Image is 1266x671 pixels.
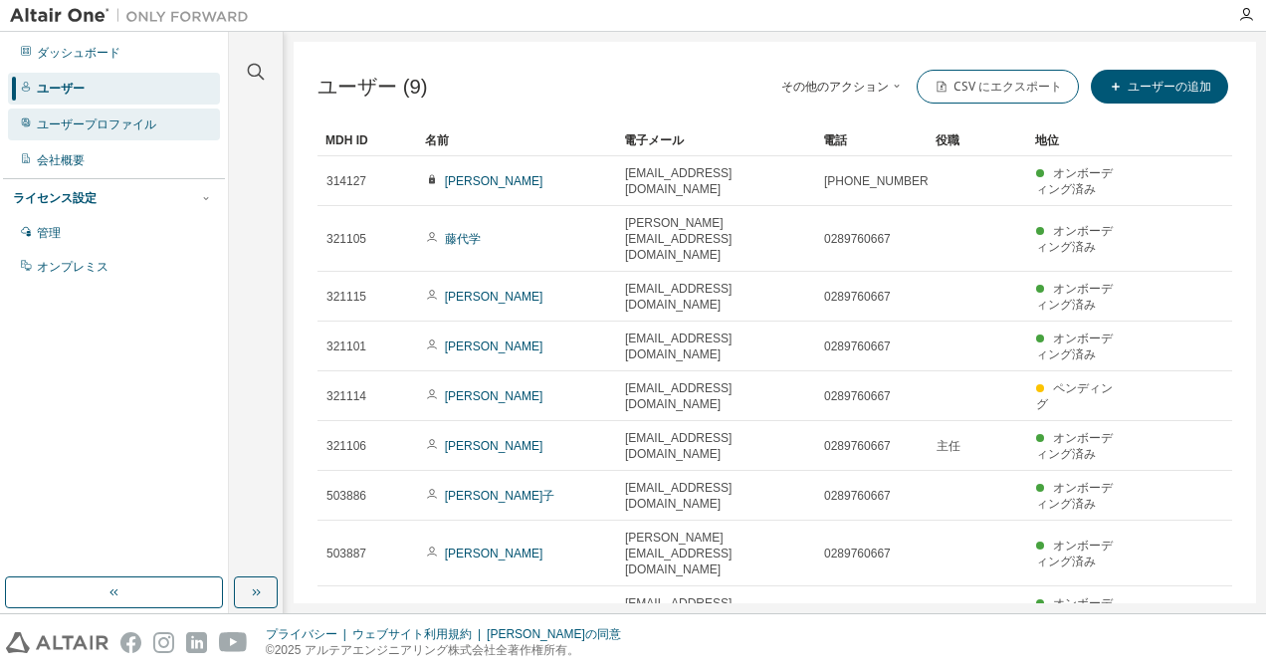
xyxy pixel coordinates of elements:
[425,124,608,156] div: 名前
[781,70,905,104] button: その他のアクション
[326,438,366,454] span: 321106
[275,643,579,657] font: 2025 アルテアエンジニアリング株式会社全著作権所有。
[445,389,543,403] a: [PERSON_NAME]
[824,438,891,454] span: 0289760667
[1128,79,1211,95] font: ユーザーの追加
[445,232,481,246] a: 藤代学
[326,173,366,189] span: 314127
[445,174,543,188] a: [PERSON_NAME]
[326,488,366,504] span: 503886
[120,632,141,653] img: facebook.svg
[445,290,543,304] a: [PERSON_NAME]
[153,632,174,653] img: instagram.svg
[625,530,806,577] span: [PERSON_NAME][EMAIL_ADDRESS][DOMAIN_NAME]
[266,642,633,659] p: ©
[37,259,108,275] div: オンプレミス
[445,439,543,453] a: [PERSON_NAME]
[1036,166,1113,196] span: オンボーディング済み
[326,231,366,247] span: 321105
[1036,539,1113,568] span: オンボーディング済み
[625,595,806,627] span: [EMAIL_ADDRESS][DOMAIN_NAME]
[824,173,932,189] span: [PHONE_NUMBER]
[625,215,806,263] span: [PERSON_NAME][EMAIL_ADDRESS][DOMAIN_NAME]
[326,338,366,354] span: 321101
[326,388,366,404] span: 321114
[624,124,807,156] div: 電子メール
[625,380,806,412] span: [EMAIL_ADDRESS][DOMAIN_NAME]
[824,546,891,561] span: 0289760667
[37,81,85,97] div: ユーザー
[317,73,428,101] span: ユーザー (9)
[326,289,366,305] span: 321115
[1035,124,1119,156] div: 地位
[325,124,409,156] div: MDH ID
[266,626,352,642] div: プライバシー
[1036,332,1113,361] span: オンボーディング済み
[625,331,806,362] span: [EMAIL_ADDRESS][DOMAIN_NAME]
[937,438,960,454] span: 主任
[219,632,248,653] img: youtube.svg
[6,632,108,653] img: altair_logo.svg
[1036,282,1113,312] span: オンボーディング済み
[1036,381,1113,411] span: ペンディング
[824,231,891,247] span: 0289760667
[625,430,806,462] span: [EMAIL_ADDRESS][DOMAIN_NAME]
[781,79,889,95] font: その他のアクション
[1091,70,1228,104] button: ユーザーの追加
[445,489,555,503] a: [PERSON_NAME]子
[1036,596,1113,626] span: オンボーディング済み
[625,281,806,313] span: [EMAIL_ADDRESS][DOMAIN_NAME]
[1036,431,1113,461] span: オンボーディング済み
[824,338,891,354] span: 0289760667
[487,626,633,642] div: [PERSON_NAME]の同意
[326,546,366,561] span: 503887
[37,225,61,241] div: 管理
[37,45,120,61] div: ダッシュボード
[37,152,85,168] div: 会社概要
[625,480,806,512] span: [EMAIL_ADDRESS][DOMAIN_NAME]
[13,190,97,206] div: ライセンス設定
[352,626,487,642] div: ウェブサイト利用規約
[186,632,207,653] img: linkedin.svg
[936,124,1019,156] div: 役職
[824,388,891,404] span: 0289760667
[824,488,891,504] span: 0289760667
[823,124,920,156] div: 電話
[445,339,543,353] a: [PERSON_NAME]
[10,6,259,26] img: アルタイルワン
[953,79,1062,95] font: CSV にエクスポート
[625,165,806,197] span: [EMAIL_ADDRESS][DOMAIN_NAME]
[824,289,891,305] span: 0289760667
[37,116,156,132] div: ユーザープロファイル
[917,70,1079,104] button: CSV にエクスポート
[1036,224,1113,254] span: オンボーディング済み
[445,547,543,560] a: [PERSON_NAME]
[1036,481,1113,511] span: オンボーディング済み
